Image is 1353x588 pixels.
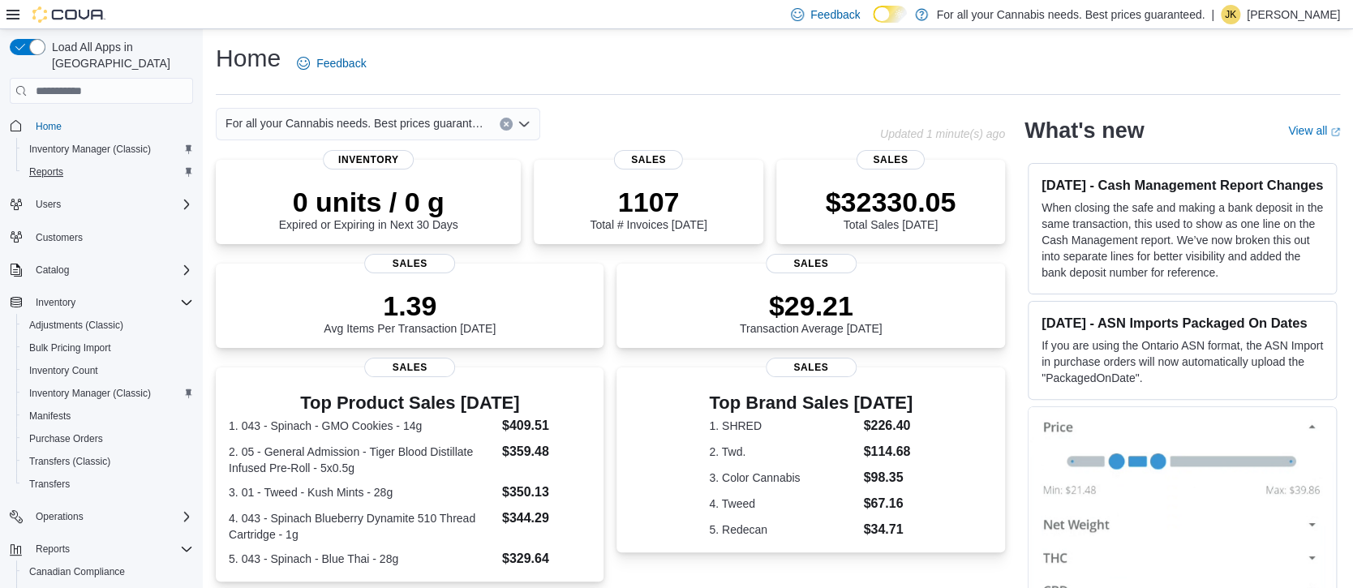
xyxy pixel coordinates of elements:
span: JK [1225,5,1236,24]
h3: Top Product Sales [DATE] [229,393,591,413]
button: Reports [29,539,76,559]
span: Feedback [810,6,860,23]
p: 1.39 [324,290,496,322]
span: Reports [36,543,70,556]
span: Customers [29,227,193,247]
a: Purchase Orders [23,429,110,449]
a: Inventory Manager (Classic) [23,384,157,403]
div: Transaction Average [DATE] [740,290,883,335]
span: Home [36,120,62,133]
div: Total # Invoices [DATE] [590,186,707,231]
span: Reports [23,162,193,182]
span: Transfers (Classic) [23,452,193,471]
a: View allExternal link [1288,124,1340,137]
button: Operations [29,507,90,526]
button: Customers [3,225,200,249]
button: Transfers (Classic) [16,450,200,473]
dt: 4. 043 - Spinach Blueberry Dynamite 510 Thread Cartridge - 1g [229,510,496,543]
a: Canadian Compliance [23,562,131,582]
span: Transfers (Classic) [29,455,110,468]
dd: $114.68 [863,442,913,461]
div: Expired or Expiring in Next 30 Days [279,186,458,231]
dd: $409.51 [502,416,591,436]
span: Inventory Manager (Classic) [23,139,193,159]
input: Dark Mode [873,6,907,23]
p: If you are using the Ontario ASN format, the ASN Import in purchase orders will now automatically... [1042,337,1323,386]
span: Load All Apps in [GEOGRAPHIC_DATA] [45,39,193,71]
dt: 2. 05 - General Admission - Tiger Blood Distillate Infused Pre-Roll - 5x0.5g [229,444,496,476]
dt: 4. Tweed [709,496,857,512]
span: Manifests [29,410,71,423]
img: Cova [32,6,105,23]
a: Home [29,117,68,136]
dd: $67.16 [863,494,913,513]
span: Canadian Compliance [23,562,193,582]
span: For all your Cannabis needs. Best prices guaranteed. [225,114,483,133]
span: Inventory Manager (Classic) [29,387,151,400]
dt: 5. Redecan [709,521,857,538]
span: Inventory Manager (Classic) [29,143,151,156]
span: Sales [766,358,857,377]
span: Operations [36,510,84,523]
span: Canadian Compliance [29,565,125,578]
span: Feedback [316,55,366,71]
a: Adjustments (Classic) [23,315,130,335]
dd: $350.13 [502,483,591,502]
span: Sales [364,358,455,377]
p: For all your Cannabis needs. Best prices guaranteed. [936,5,1205,24]
dd: $226.40 [863,416,913,436]
button: Bulk Pricing Import [16,337,200,359]
button: Catalog [3,259,200,281]
p: When closing the safe and making a bank deposit in the same transaction, this used to show as one... [1042,200,1323,281]
h3: [DATE] - ASN Imports Packaged On Dates [1042,315,1323,331]
dd: $98.35 [863,468,913,487]
a: Inventory Count [23,361,105,380]
span: Transfers [29,478,70,491]
p: $32330.05 [825,186,956,218]
div: Total Sales [DATE] [825,186,956,231]
p: Updated 1 minute(s) ago [880,127,1005,140]
p: 1107 [590,186,707,218]
a: Feedback [290,47,372,79]
span: Inventory [323,150,414,170]
span: Adjustments (Classic) [23,315,193,335]
button: Clear input [500,118,513,131]
span: Users [36,198,61,211]
span: Manifests [23,406,193,426]
button: Inventory [3,291,200,314]
a: Bulk Pricing Import [23,338,118,358]
span: Purchase Orders [29,432,103,445]
h3: Top Brand Sales [DATE] [709,393,913,413]
button: Open list of options [518,118,530,131]
span: Purchase Orders [23,429,193,449]
dd: $329.64 [502,549,591,569]
div: Avg Items Per Transaction [DATE] [324,290,496,335]
span: Inventory [36,296,75,309]
a: Inventory Manager (Classic) [23,139,157,159]
p: $29.21 [740,290,883,322]
span: Sales [614,150,683,170]
dt: 3. 01 - Tweed - Kush Mints - 28g [229,484,496,500]
button: Inventory Manager (Classic) [16,138,200,161]
a: Customers [29,228,89,247]
p: 0 units / 0 g [279,186,458,218]
span: Transfers [23,474,193,494]
span: Customers [36,231,83,244]
button: Home [3,114,200,137]
span: Sales [766,254,857,273]
span: Adjustments (Classic) [29,319,123,332]
dd: $359.48 [502,442,591,461]
dd: $34.71 [863,520,913,539]
button: Transfers [16,473,200,496]
h3: [DATE] - Cash Management Report Changes [1042,177,1323,193]
span: Inventory Count [23,361,193,380]
p: [PERSON_NAME] [1247,5,1340,24]
button: Purchase Orders [16,427,200,450]
dt: 3. Color Cannabis [709,470,857,486]
a: Manifests [23,406,77,426]
button: Reports [16,161,200,183]
span: Catalog [29,260,193,280]
span: Inventory Count [29,364,98,377]
span: Catalog [36,264,69,277]
button: Catalog [29,260,75,280]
